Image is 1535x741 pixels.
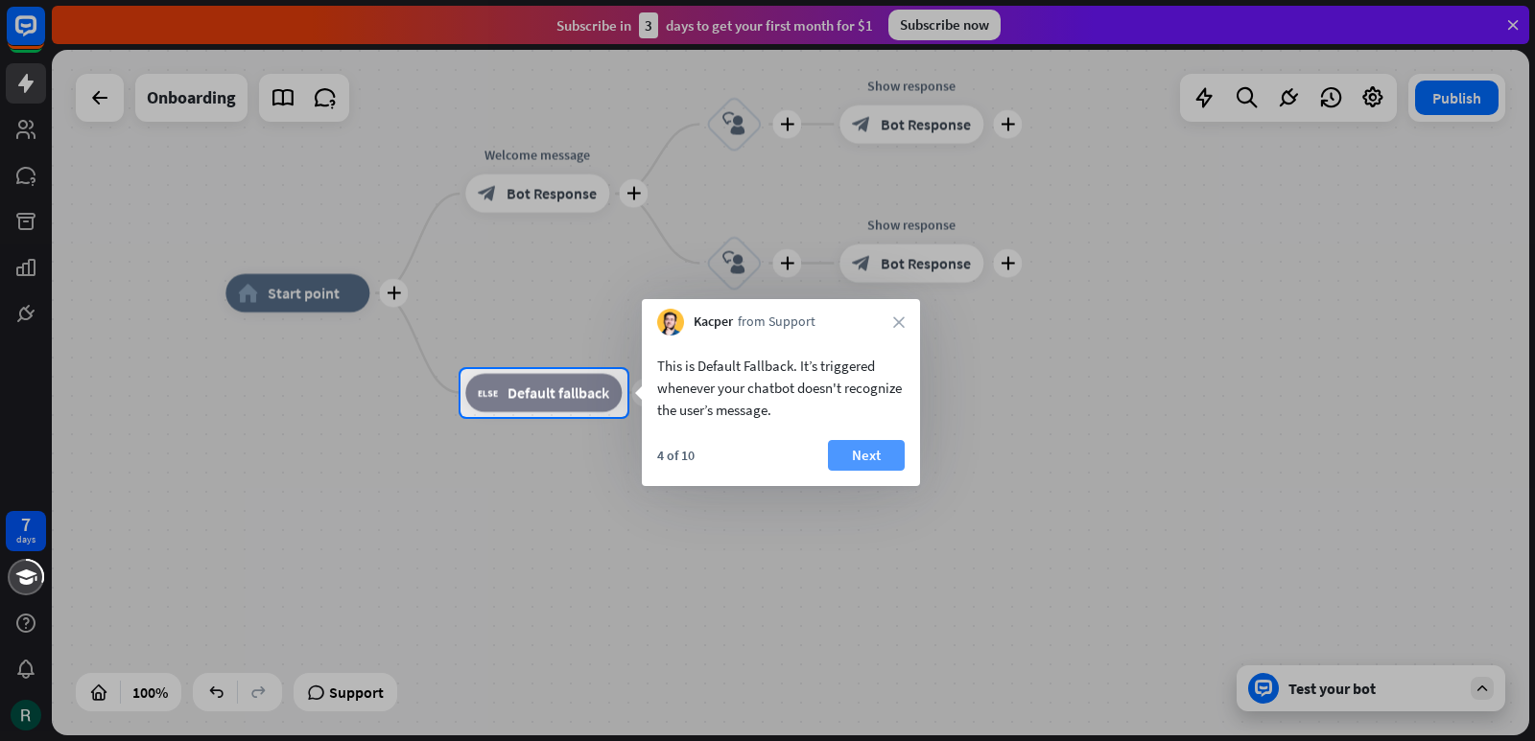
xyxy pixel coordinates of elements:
button: Open LiveChat chat widget [15,8,73,65]
span: from Support [738,313,815,332]
div: 4 of 10 [657,447,695,464]
span: Default fallback [508,383,609,403]
span: Kacper [694,313,733,332]
i: close [893,316,905,328]
i: block_fallback [478,383,498,403]
button: Next [828,440,905,471]
div: This is Default Fallback. It’s triggered whenever your chatbot doesn't recognize the user’s message. [657,355,905,421]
